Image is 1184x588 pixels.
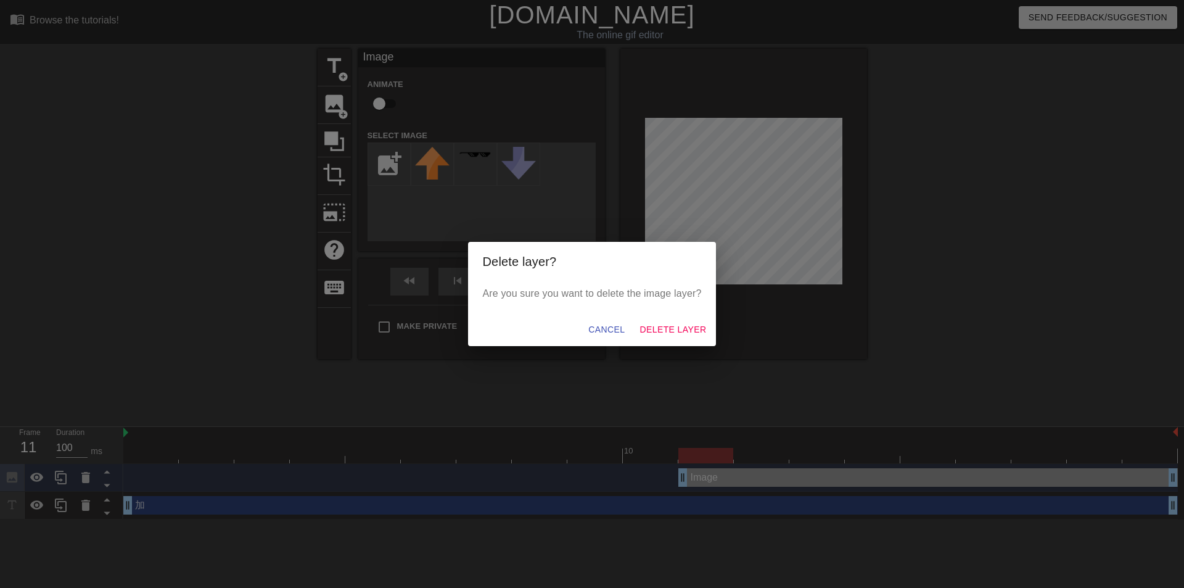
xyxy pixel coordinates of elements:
[483,252,702,271] h2: Delete layer?
[588,322,625,337] span: Cancel
[483,286,702,301] p: Are you sure you want to delete the image layer?
[583,318,630,341] button: Cancel
[635,318,711,341] button: Delete Layer
[639,322,706,337] span: Delete Layer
